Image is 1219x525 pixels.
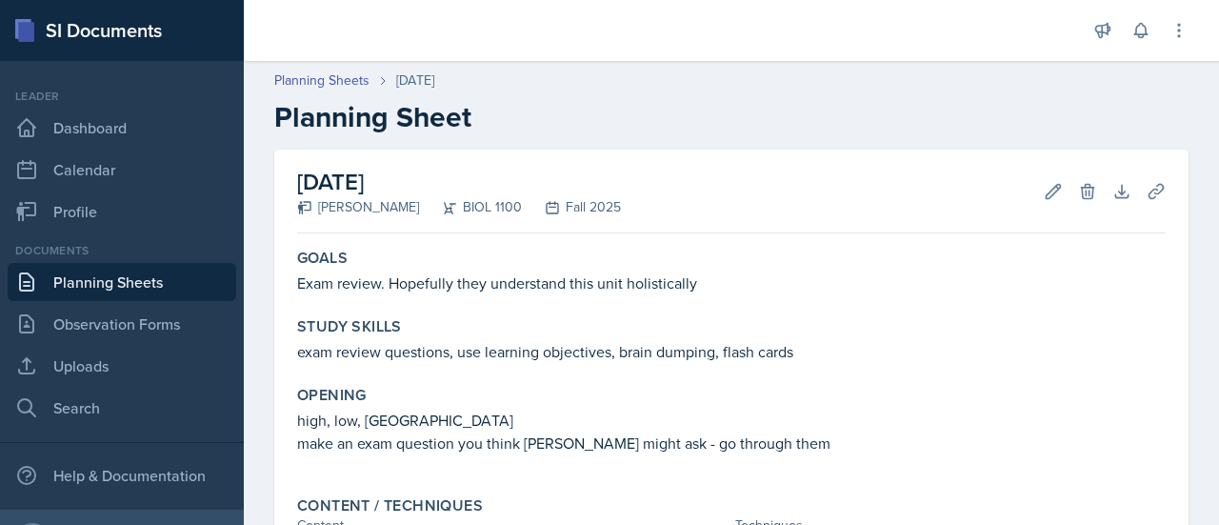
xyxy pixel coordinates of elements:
[8,109,236,147] a: Dashboard
[419,197,522,217] div: BIOL 1100
[297,249,348,268] label: Goals
[297,272,1166,294] p: Exam review. Hopefully they understand this unit holistically
[297,432,1166,454] p: make an exam question you think [PERSON_NAME] might ask - go through them
[8,192,236,231] a: Profile
[8,151,236,189] a: Calendar
[297,165,621,199] h2: [DATE]
[8,456,236,495] div: Help & Documentation
[297,197,419,217] div: [PERSON_NAME]
[8,242,236,259] div: Documents
[297,317,402,336] label: Study Skills
[522,197,621,217] div: Fall 2025
[396,71,434,91] div: [DATE]
[8,389,236,427] a: Search
[274,100,1189,134] h2: Planning Sheet
[297,496,483,515] label: Content / Techniques
[8,347,236,385] a: Uploads
[8,263,236,301] a: Planning Sheets
[297,409,1166,432] p: high, low, [GEOGRAPHIC_DATA]
[297,386,367,405] label: Opening
[8,305,236,343] a: Observation Forms
[274,71,370,91] a: Planning Sheets
[297,340,1166,363] p: exam review questions, use learning objectives, brain dumping, flash cards
[8,88,236,105] div: Leader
